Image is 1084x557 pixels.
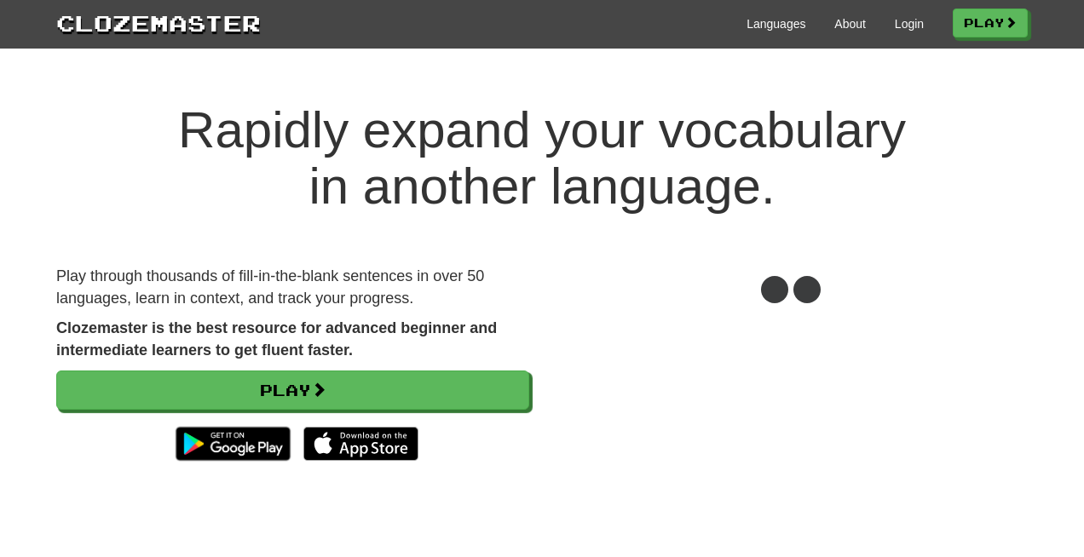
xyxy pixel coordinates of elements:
p: Play through thousands of fill-in-the-blank sentences in over 50 languages, learn in context, and... [56,266,529,309]
a: Play [953,9,1028,37]
a: Clozemaster [56,7,261,38]
a: Login [895,15,924,32]
a: About [834,15,866,32]
img: Get it on Google Play [167,418,299,469]
a: Languages [747,15,805,32]
img: Download_on_the_App_Store_Badge_US-UK_135x40-25178aeef6eb6b83b96f5f2d004eda3bffbb37122de64afbaef7... [303,427,418,461]
strong: Clozemaster is the best resource for advanced beginner and intermediate learners to get fluent fa... [56,319,497,359]
a: Play [56,370,529,410]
